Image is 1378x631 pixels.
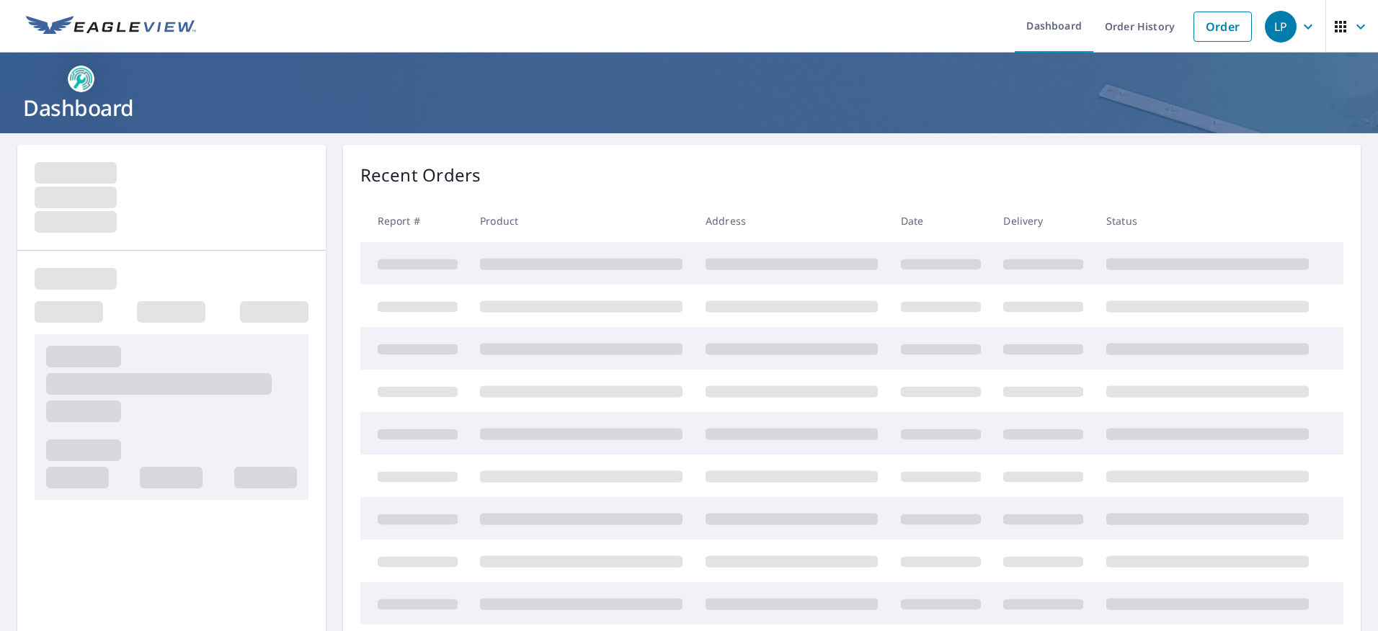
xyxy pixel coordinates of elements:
th: Date [889,200,992,242]
h1: Dashboard [17,93,1361,122]
th: Delivery [992,200,1095,242]
a: Order [1193,12,1252,42]
th: Status [1095,200,1320,242]
p: Recent Orders [360,162,481,188]
div: LP [1265,11,1297,42]
th: Report # [360,200,469,242]
img: EV Logo [26,16,196,37]
th: Address [694,200,889,242]
th: Product [468,200,694,242]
